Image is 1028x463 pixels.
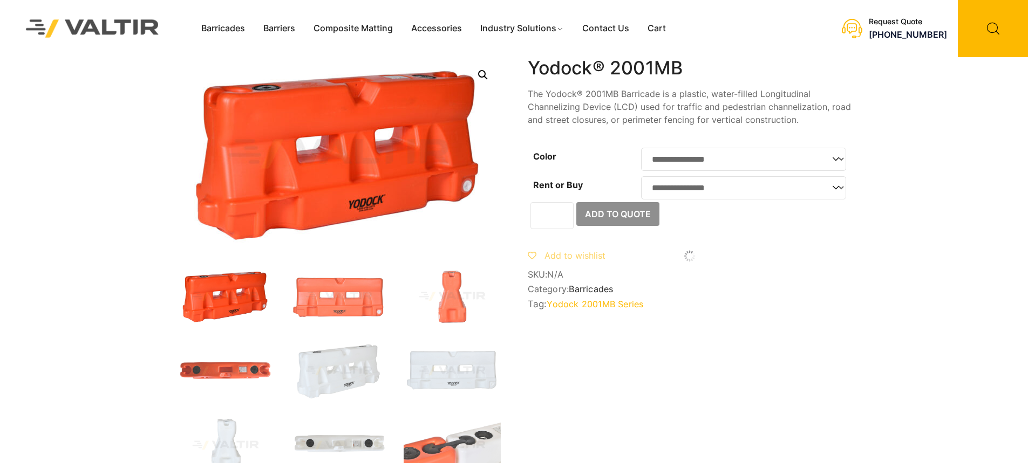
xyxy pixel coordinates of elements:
h1: Yodock® 2001MB [528,57,852,79]
label: Rent or Buy [533,179,583,190]
a: Accessories [402,20,471,37]
span: Tag: [528,299,852,309]
img: 2001MB_Org_Top.jpg [177,342,274,400]
a: Cart [638,20,675,37]
p: The Yodock® 2001MB Barricade is a plastic, water-filled Longitudinal Channelizing Device (LCD) us... [528,87,852,126]
label: Color [533,151,556,162]
span: N/A [547,269,563,280]
a: [PHONE_NUMBER] [869,29,947,40]
input: Product quantity [530,202,574,229]
img: 2001MB_Org_3Q.jpg [177,267,274,326]
img: Valtir Rentals [12,5,173,51]
span: SKU: [528,269,852,280]
span: Category: [528,284,852,294]
a: Industry Solutions [471,20,573,37]
button: Add to Quote [576,202,659,226]
img: 2001MB_Org_Front.jpg [290,267,387,326]
a: Barricades [569,284,613,294]
a: Contact Us [573,20,638,37]
a: Yodock 2001MB Series [547,299,643,309]
a: Barriers [254,20,304,37]
img: 2001MB_Org_Side.jpg [404,267,501,326]
a: Composite Matting [304,20,402,37]
img: 2001MB_Nat_3Q.jpg [290,342,387,400]
img: 2001MB_Nat_Front.jpg [404,342,501,400]
div: Request Quote [869,17,947,26]
a: Barricades [192,20,254,37]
